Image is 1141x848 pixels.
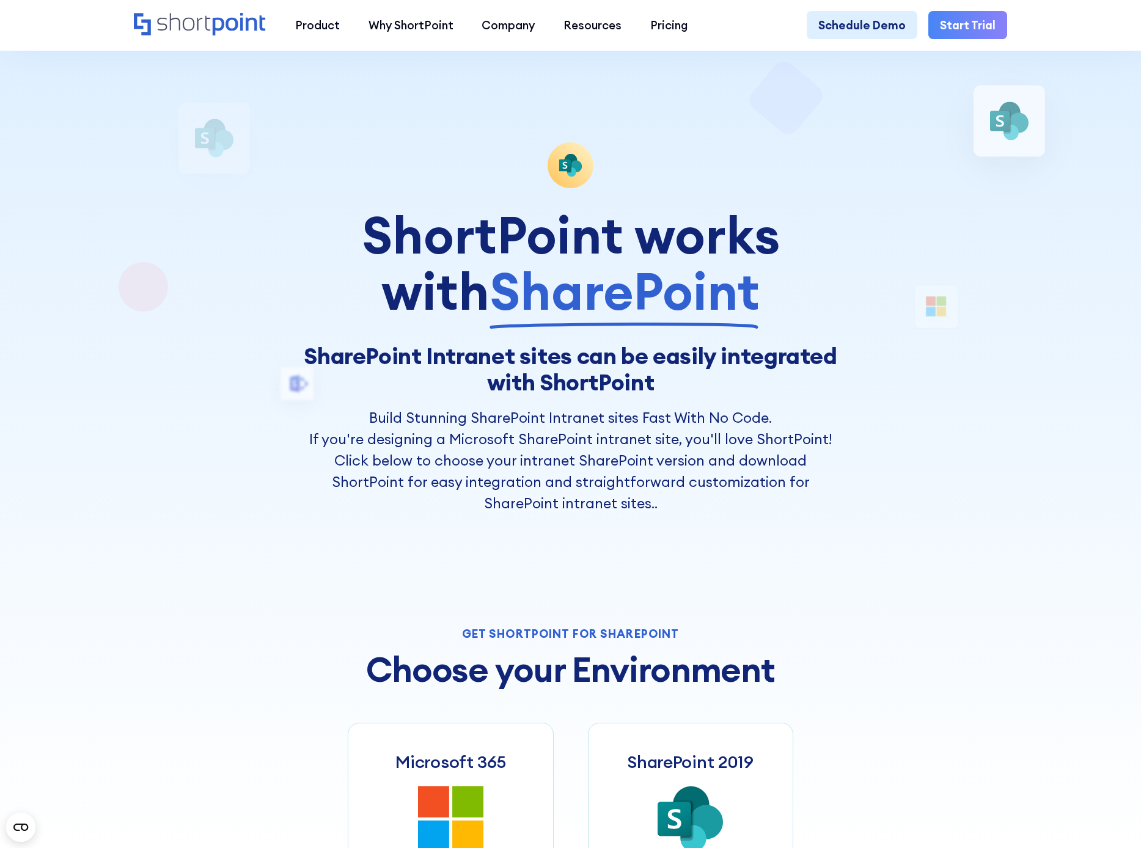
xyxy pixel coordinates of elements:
[867,357,1141,848] iframe: Chat Widget
[650,16,688,34] div: Pricing
[807,11,917,40] a: Schedule Demo
[134,13,266,37] a: Home
[295,16,340,34] div: Product
[928,11,1007,40] a: Start Trial
[303,428,838,514] p: If you're designing a Microsoft SharePoint intranet site, you'll love ShortPoint! Click below to ...
[6,813,35,842] button: Open CMP widget
[348,651,793,689] h2: Choose your Environment
[303,207,838,320] div: ShortPoint works with
[636,11,702,40] a: Pricing
[303,343,838,396] h1: SharePoint Intranet sites can be easily integrated with ShortPoint
[490,263,760,320] span: SharePoint
[627,752,754,773] h3: SharePoint 2019
[563,16,622,34] div: Resources
[468,11,549,40] a: Company
[354,11,468,40] a: Why ShortPoint
[281,11,354,40] a: Product
[303,407,838,428] h2: Build Stunning SharePoint Intranet sites Fast With No Code.
[395,752,505,773] h3: Microsoft 365
[549,11,636,40] a: Resources
[348,628,793,640] div: Get Shortpoint for Sharepoint
[482,16,535,34] div: Company
[369,16,453,34] div: Why ShortPoint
